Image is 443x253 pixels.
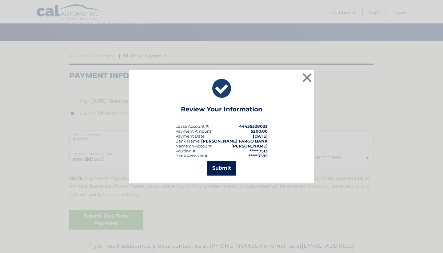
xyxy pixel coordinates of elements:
button: × [301,72,313,84]
h3: Review Your Information [181,106,262,116]
strong: [PERSON_NAME] [231,143,268,148]
div: : [175,134,206,139]
div: Routing #: [175,148,196,153]
span: Payment Date [175,134,205,139]
button: Submit [207,161,236,176]
div: Lease Account #: [175,124,209,129]
div: Bank Account #: [175,153,208,158]
div: Name on Account: [175,143,213,148]
span: [DATE] [253,134,268,139]
div: Bank Name: [175,139,201,143]
strong: 44455528033 [239,124,268,129]
div: Payment Amount: [175,129,212,134]
strong: [PERSON_NAME] FARGO BANK [201,139,268,143]
span: $200.00 [251,129,268,134]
